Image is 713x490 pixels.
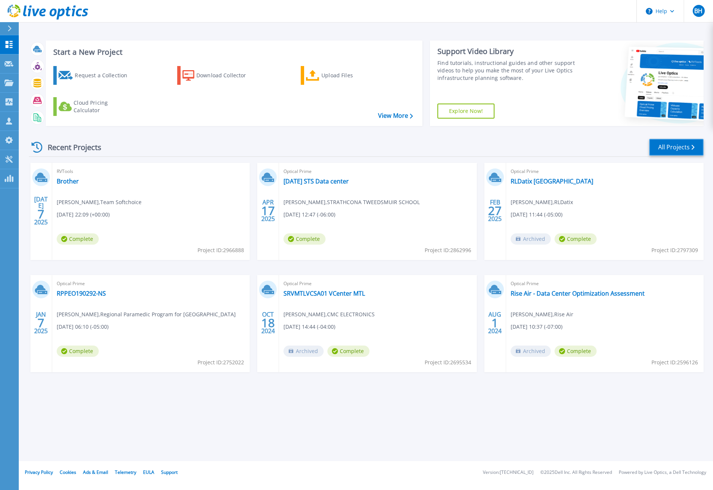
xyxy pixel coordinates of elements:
[283,346,324,357] span: Archived
[29,138,112,156] div: Recent Projects
[57,346,99,357] span: Complete
[197,358,244,367] span: Project ID: 2752022
[491,320,498,326] span: 1
[57,177,79,185] a: Brother
[261,320,275,326] span: 18
[283,280,472,288] span: Optical Prime
[511,290,645,297] a: Rise Air - Data Center Optimization Assessment
[57,310,236,319] span: [PERSON_NAME] , Regional Paramedic Program for [GEOGRAPHIC_DATA]
[57,198,142,206] span: [PERSON_NAME] , Team Softchoice
[321,68,381,83] div: Upload Files
[511,346,551,357] span: Archived
[283,177,349,185] a: [DATE] STS Data center
[555,346,597,357] span: Complete
[511,280,699,288] span: Optical Prime
[437,104,494,119] a: Explore Now!
[74,99,134,114] div: Cloud Pricing Calculator
[488,207,502,214] span: 27
[53,66,137,85] a: Request a Collection
[115,469,136,475] a: Telemetry
[437,47,577,56] div: Support Video Library
[25,469,53,475] a: Privacy Policy
[511,167,699,176] span: Optical Prime
[261,207,275,214] span: 17
[75,68,135,83] div: Request a Collection
[53,97,137,116] a: Cloud Pricing Calculator
[57,233,99,245] span: Complete
[378,112,413,119] a: View More
[57,280,245,288] span: Optical Prime
[57,210,110,219] span: [DATE] 22:09 (+00:00)
[651,358,698,367] span: Project ID: 2596126
[425,358,471,367] span: Project ID: 2695534
[283,323,335,331] span: [DATE] 14:44 (-04:00)
[511,198,573,206] span: [PERSON_NAME] , RLDatix
[83,469,108,475] a: Ads & Email
[196,68,256,83] div: Download Collector
[651,246,698,254] span: Project ID: 2797309
[283,210,335,219] span: [DATE] 12:47 (-06:00)
[161,469,178,475] a: Support
[511,323,562,331] span: [DATE] 10:37 (-07:00)
[261,309,275,337] div: OCT 2024
[283,198,420,206] span: [PERSON_NAME] , STRATHCONA TWEEDSMUIR SCHOOL
[483,470,534,475] li: Version: [TECHNICAL_ID]
[511,233,551,245] span: Archived
[34,197,48,224] div: [DATE] 2025
[540,470,612,475] li: © 2025 Dell Inc. All Rights Reserved
[488,309,502,337] div: AUG 2024
[57,167,245,176] span: RVTools
[283,233,326,245] span: Complete
[38,211,44,217] span: 7
[34,309,48,337] div: JAN 2025
[143,469,154,475] a: EULA
[327,346,369,357] span: Complete
[437,59,577,82] div: Find tutorials, instructional guides and other support videos to help you make the most of your L...
[425,246,471,254] span: Project ID: 2862996
[555,233,597,245] span: Complete
[283,167,472,176] span: Optical Prime
[694,8,702,14] span: BH
[619,470,706,475] li: Powered by Live Optics, a Dell Technology
[38,320,44,326] span: 7
[197,246,244,254] span: Project ID: 2966888
[283,290,365,297] a: SRVMTLVCSA01 VCenter MTL
[511,310,573,319] span: [PERSON_NAME] , Rise Air
[511,210,562,219] span: [DATE] 11:44 (-05:00)
[57,290,106,297] a: RPPEO190292-NS
[283,310,375,319] span: [PERSON_NAME] , CMC ELECTRONICS
[53,48,413,56] h3: Start a New Project
[60,469,76,475] a: Cookies
[301,66,384,85] a: Upload Files
[488,197,502,224] div: FEB 2025
[261,197,275,224] div: APR 2025
[177,66,261,85] a: Download Collector
[511,177,593,185] a: RLDatix [GEOGRAPHIC_DATA]
[649,139,704,156] a: All Projects
[57,323,109,331] span: [DATE] 06:10 (-05:00)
